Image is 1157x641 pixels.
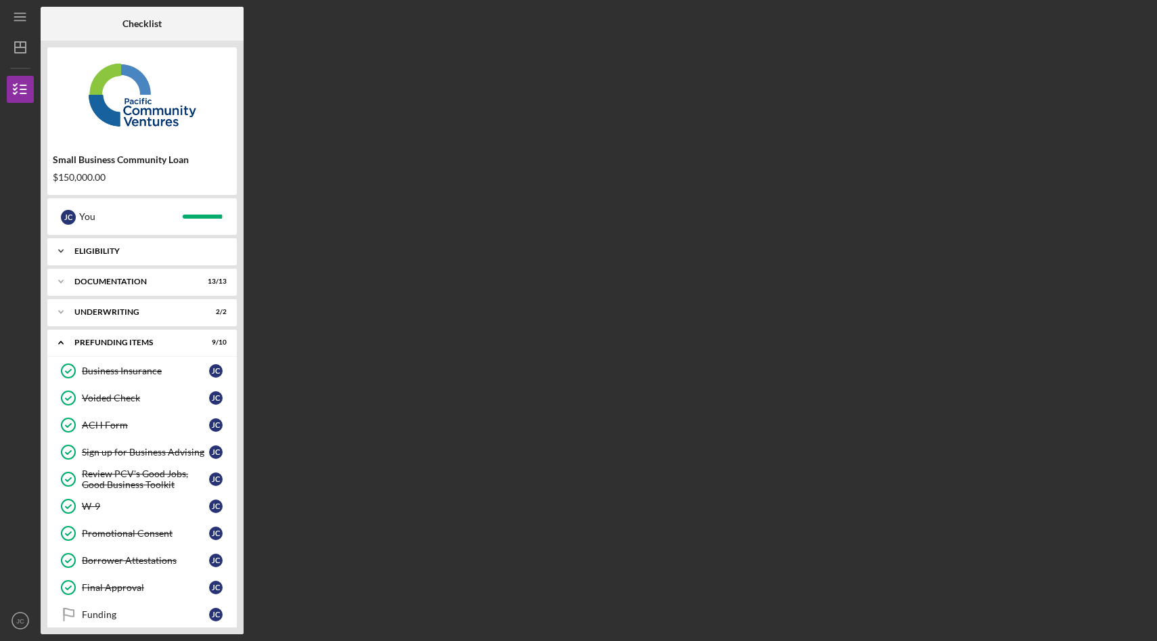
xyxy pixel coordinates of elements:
div: J C [209,364,223,378]
div: Borrower Attestations [82,555,209,566]
div: J C [209,391,223,405]
div: J C [61,210,76,225]
a: Borrower AttestationsJC [54,547,230,574]
a: FundingJC [54,601,230,628]
div: 2 / 2 [202,308,227,316]
a: Final ApprovalJC [54,574,230,601]
button: JC [7,607,34,634]
div: 9 / 10 [202,338,227,347]
div: 13 / 13 [202,278,227,286]
b: Checklist [122,18,162,29]
a: Business InsuranceJC [54,357,230,384]
img: Product logo [47,54,237,135]
div: Promotional Consent [82,528,209,539]
a: Voided CheckJC [54,384,230,412]
div: J C [209,472,223,486]
div: J C [209,554,223,567]
div: Sign up for Business Advising [82,447,209,458]
div: Final Approval [82,582,209,593]
text: JC [16,617,24,625]
div: $150,000.00 [53,172,231,183]
div: J C [209,445,223,459]
div: J C [209,527,223,540]
a: Sign up for Business AdvisingJC [54,439,230,466]
div: You [79,205,183,228]
div: Eligibility [74,247,220,255]
a: Review PCV's Good Jobs, Good Business ToolkitJC [54,466,230,493]
div: W-9 [82,501,209,512]
div: Funding [82,609,209,620]
div: Documentation [74,278,193,286]
div: Review PCV's Good Jobs, Good Business Toolkit [82,468,209,490]
div: Business Insurance [82,366,209,376]
div: Voided Check [82,393,209,403]
div: J C [209,608,223,621]
a: Promotional ConsentJC [54,520,230,547]
a: W-9JC [54,493,230,520]
div: Underwriting [74,308,193,316]
div: Small Business Community Loan [53,154,231,165]
div: ACH Form [82,420,209,430]
div: J C [209,500,223,513]
div: J C [209,418,223,432]
a: ACH FormJC [54,412,230,439]
div: J C [209,581,223,594]
div: Prefunding Items [74,338,193,347]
